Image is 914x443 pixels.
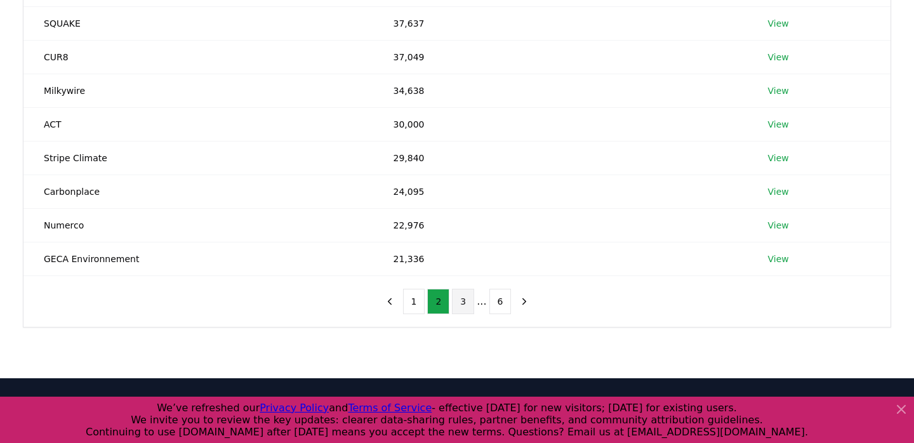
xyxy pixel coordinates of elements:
td: GECA Environnement [23,242,373,275]
button: 2 [427,289,449,314]
button: 1 [403,289,425,314]
a: View [768,152,789,164]
td: CUR8 [23,40,373,74]
td: Milkywire [23,74,373,107]
a: View [768,118,789,131]
a: View [768,253,789,265]
td: 21,336 [373,242,748,275]
a: View [768,51,789,63]
a: View [768,219,789,232]
td: 37,049 [373,40,748,74]
td: Stripe Climate [23,141,373,175]
td: Numerco [23,208,373,242]
a: View [768,84,789,97]
td: 22,976 [373,208,748,242]
button: next page [513,289,535,314]
td: 34,638 [373,74,748,107]
td: Carbonplace [23,175,373,208]
td: 29,840 [373,141,748,175]
a: View [768,17,789,30]
td: 30,000 [373,107,748,141]
button: previous page [379,289,401,314]
button: 6 [489,289,512,314]
a: View [768,185,789,198]
td: SQUAKE [23,6,373,40]
td: ACT [23,107,373,141]
td: 24,095 [373,175,748,208]
td: 37,637 [373,6,748,40]
button: 3 [452,289,474,314]
li: ... [477,294,486,309]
